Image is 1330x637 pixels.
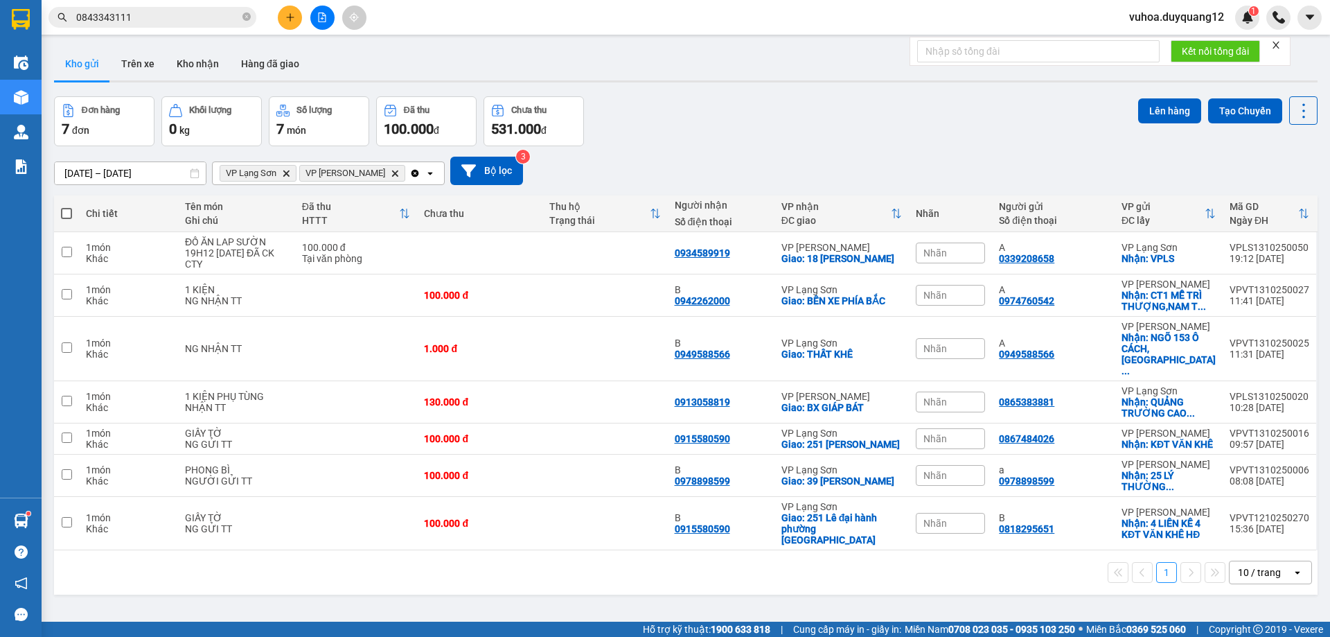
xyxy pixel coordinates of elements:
[166,47,230,80] button: Kho nhận
[675,247,730,259] div: 0934589919
[675,396,730,408] div: 0913058819
[781,253,902,264] div: Giao: 18 LÊ VĂN LƯƠNG
[424,518,535,529] div: 100.000 đ
[299,165,405,182] span: VP Minh Khai, close by backspace
[282,169,290,177] svg: Delete
[1121,396,1216,419] div: Nhận: QUẢNG TRƯỜNG CAO BẰNG
[1121,290,1216,312] div: Nhận: CT1 MỄ TRÌ THƯỢNG,NAM TỪ LIÊM,HÀ NỘII
[1138,98,1201,123] button: Lên hàng
[675,284,768,295] div: B
[169,121,177,137] span: 0
[302,201,400,212] div: Đã thu
[999,284,1108,295] div: A
[185,236,288,247] div: ĐỒ ĂN LAP SƯỜN
[675,523,730,534] div: 0915580590
[220,165,296,182] span: VP Lạng Sơn, close by backspace
[1121,518,1216,540] div: Nhận: 4 LIỀN KỀ 4 KĐT VĂN KHÊ HĐ
[1223,195,1316,232] th: Toggle SortBy
[999,338,1108,349] div: A
[1238,566,1281,579] div: 10 / trang
[1230,464,1309,475] div: VPVT1310250006
[675,475,730,487] div: 0978898599
[86,464,171,475] div: 1 món
[999,475,1054,487] div: 0978898599
[1121,428,1216,439] div: VP [PERSON_NAME]
[675,200,768,211] div: Người nhận
[781,512,902,546] div: Giao: 251 Lê đại hành phường đông kinh
[185,215,288,226] div: Ghi chú
[999,242,1108,253] div: A
[1121,459,1216,470] div: VP [PERSON_NAME]
[404,105,429,115] div: Đã thu
[923,433,947,444] span: Nhãn
[110,47,166,80] button: Trên xe
[1086,622,1186,637] span: Miền Bắc
[230,47,310,80] button: Hàng đã giao
[1249,6,1259,16] sup: 1
[999,295,1054,306] div: 0974760542
[226,168,276,179] span: VP Lạng Sơn
[14,90,28,105] img: warehouse-icon
[242,11,251,24] span: close-circle
[86,338,171,349] div: 1 món
[15,577,28,590] span: notification
[376,96,477,146] button: Đã thu100.000đ
[1230,215,1298,226] div: Ngày ĐH
[302,242,411,253] div: 100.000 đ
[511,105,547,115] div: Chưa thu
[185,523,288,534] div: NG GỬI TT
[1121,321,1216,332] div: VP [PERSON_NAME]
[1166,481,1174,492] span: ...
[1230,201,1298,212] div: Mã GD
[185,512,288,523] div: GIẤY TỜ
[55,162,206,184] input: Select a date range.
[1121,215,1205,226] div: ĐC lấy
[15,608,28,621] span: message
[185,402,288,413] div: NHẬN TT
[86,475,171,487] div: Khác
[491,121,541,137] span: 531.000
[185,439,288,450] div: NG GỬI TT
[305,168,385,179] span: VP Minh Khai
[781,439,902,450] div: Giao: 251 LÊ ĐẠI HÀNH
[242,12,251,21] span: close-circle
[1126,624,1186,635] strong: 0369 525 060
[54,96,154,146] button: Đơn hàng7đơn
[1079,627,1083,632] span: ⚪️
[14,159,28,174] img: solution-icon
[781,428,902,439] div: VP Lạng Sơn
[82,105,120,115] div: Đơn hàng
[1121,201,1205,212] div: VP gửi
[185,201,288,212] div: Tên món
[675,349,730,360] div: 0949588566
[424,290,535,301] div: 100.000 đ
[285,12,295,22] span: plus
[675,216,768,227] div: Số điện thoại
[1230,428,1309,439] div: VPVT1310250016
[302,215,400,226] div: HTTT
[185,464,288,475] div: PHONG BÌ
[434,125,439,136] span: đ
[1171,40,1260,62] button: Kết nối tổng đài
[185,247,288,270] div: 19H12 13/10 ĐÃ CK CTY
[1115,195,1223,232] th: Toggle SortBy
[549,201,650,212] div: Thu hộ
[424,470,535,481] div: 100.000 đ
[905,622,1075,637] span: Miền Nam
[269,96,369,146] button: Số lượng7món
[781,402,902,413] div: Giao: BX GIÁP BÁT
[1230,349,1309,360] div: 11:31 [DATE]
[349,12,359,22] span: aim
[15,546,28,559] span: question-circle
[781,201,891,212] div: VP nhận
[1292,567,1303,578] svg: open
[541,125,547,136] span: đ
[1241,11,1254,24] img: icon-new-feature
[86,523,171,534] div: Khác
[384,121,434,137] span: 100.000
[923,290,947,301] span: Nhãn
[999,523,1054,534] div: 0818295651
[86,512,171,523] div: 1 món
[1230,295,1309,306] div: 11:41 [DATE]
[86,439,171,450] div: Khác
